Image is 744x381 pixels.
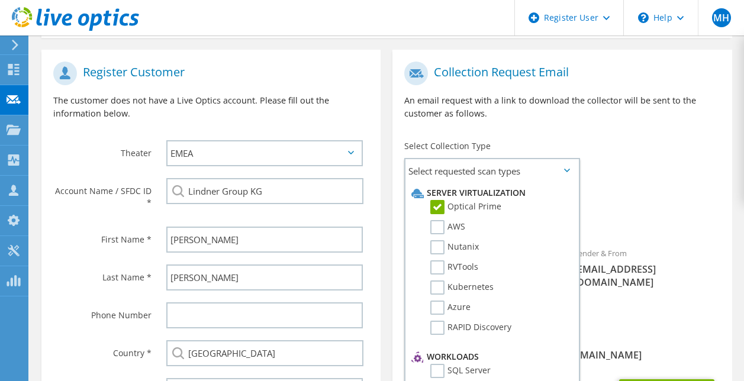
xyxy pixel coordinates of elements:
svg: \n [638,12,649,23]
label: Phone Number [53,302,152,321]
label: AWS [430,220,465,234]
h1: Collection Request Email [404,62,714,85]
div: CC & Reply To [392,327,732,367]
span: Select requested scan types [405,159,578,183]
li: Server Virtualization [408,186,572,200]
label: Kubernetes [430,280,494,295]
label: RVTools [430,260,478,275]
label: Theater [53,140,152,159]
p: The customer does not have a Live Optics account. Please fill out the information below. [53,94,369,120]
label: Azure [430,301,471,315]
label: First Name * [53,227,152,246]
div: To [392,241,562,321]
span: [EMAIL_ADDRESS][DOMAIN_NAME] [574,263,720,289]
label: Select Collection Type [404,140,491,152]
span: MH [712,8,731,27]
label: RAPID Discovery [430,321,511,335]
label: Nutanix [430,240,479,254]
div: Sender & From [562,241,732,295]
p: An email request with a link to download the collector will be sent to the customer as follows. [404,94,720,120]
h1: Register Customer [53,62,363,85]
label: Account Name / SFDC ID * [53,178,152,209]
label: Optical Prime [430,200,501,214]
label: SQL Server [430,364,491,378]
div: Requested Collections [392,188,732,235]
li: Workloads [408,350,572,364]
label: Last Name * [53,264,152,283]
label: Country * [53,340,152,359]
